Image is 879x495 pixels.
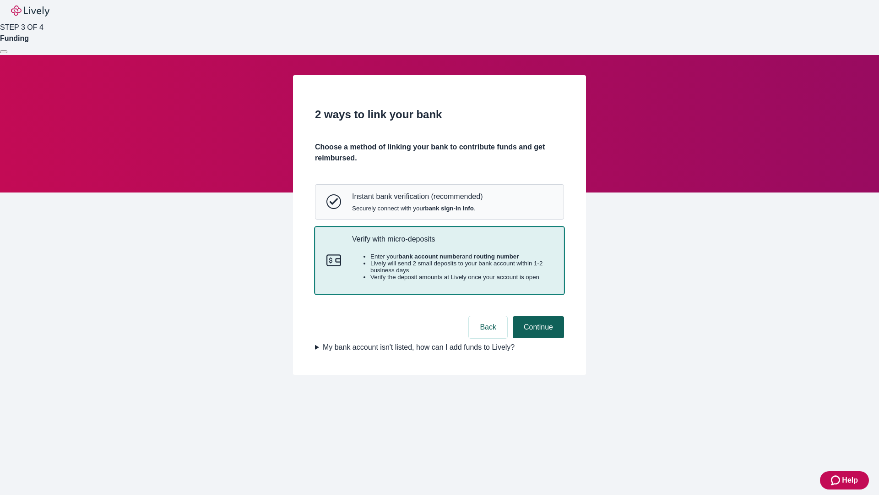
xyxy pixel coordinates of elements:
p: Verify with micro-deposits [352,235,553,243]
svg: Instant bank verification [326,194,341,209]
img: Lively [11,5,49,16]
p: Instant bank verification (recommended) [352,192,483,201]
li: Enter your and [370,253,553,260]
button: Micro-depositsVerify with micro-depositsEnter yourbank account numberand routing numberLively wil... [315,227,564,294]
strong: routing number [474,253,519,260]
svg: Micro-deposits [326,253,341,268]
li: Lively will send 2 small deposits to your bank account within 1-2 business days [370,260,553,274]
summary: My bank account isn't listed, how can I add funds to Lively? [315,342,564,353]
span: Help [842,475,858,486]
button: Zendesk support iconHelp [820,471,869,489]
span: Securely connect with your . [352,205,483,212]
strong: bank account number [399,253,462,260]
button: Back [469,316,507,338]
h2: 2 ways to link your bank [315,106,564,123]
strong: bank sign-in info [425,205,474,212]
button: Continue [513,316,564,338]
h4: Choose a method of linking your bank to contribute funds and get reimbursed. [315,142,564,164]
li: Verify the deposit amounts at Lively once your account is open [370,274,553,280]
svg: Zendesk support icon [831,475,842,486]
button: Instant bank verificationInstant bank verification (recommended)Securely connect with yourbank si... [315,185,564,219]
